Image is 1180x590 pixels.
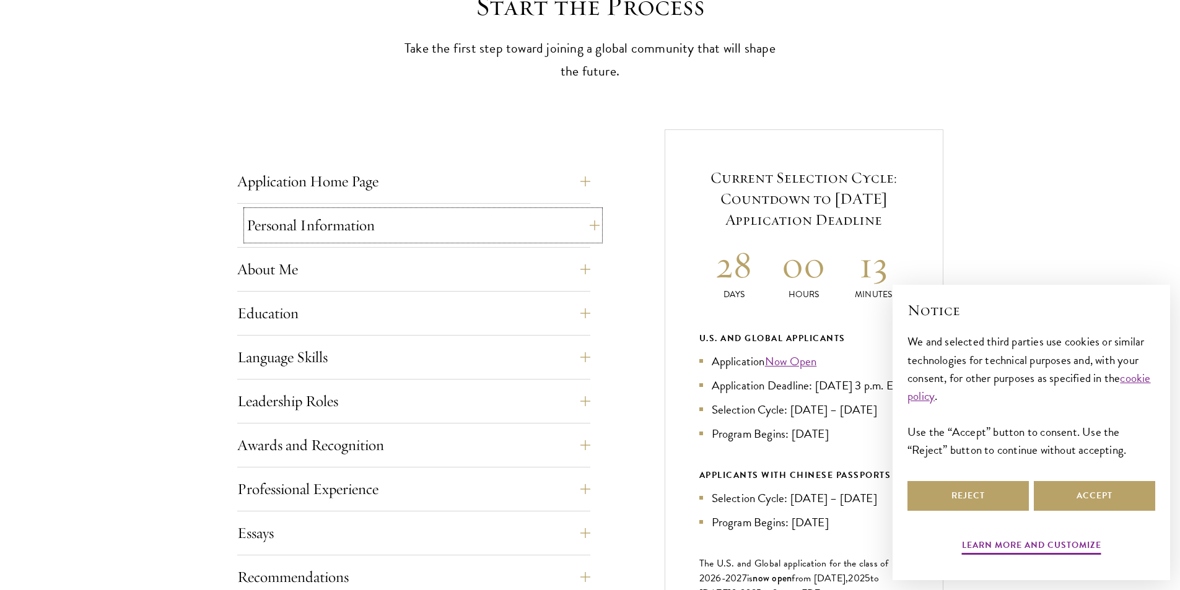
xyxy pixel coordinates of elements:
[247,210,600,240] button: Personal Information
[699,467,909,483] div: APPLICANTS WITH CHINESE PASSPORTS
[753,571,792,585] span: now open
[237,298,590,328] button: Education
[1034,481,1155,511] button: Accept
[848,571,865,586] span: 202
[237,254,590,284] button: About Me
[769,241,839,288] h2: 00
[907,481,1029,511] button: Reject
[699,489,909,507] li: Selection Cycle: [DATE] – [DATE]
[699,167,909,230] h5: Current Selection Cycle: Countdown to [DATE] Application Deadline
[765,352,817,370] a: Now Open
[699,241,769,288] h2: 28
[865,571,870,586] span: 5
[237,474,590,504] button: Professional Experience
[237,386,590,416] button: Leadership Roles
[792,571,848,586] span: from [DATE],
[699,331,909,346] div: U.S. and Global Applicants
[699,352,909,370] li: Application
[747,571,753,586] span: is
[398,37,782,83] p: Take the first step toward joining a global community that will shape the future.
[769,288,839,301] p: Hours
[699,425,909,443] li: Program Begins: [DATE]
[237,518,590,548] button: Essays
[699,556,889,586] span: The U.S. and Global application for the class of 202
[907,332,1155,458] div: We and selected third parties use cookies or similar technologies for technical purposes and, wit...
[237,342,590,372] button: Language Skills
[715,571,721,586] span: 6
[237,430,590,460] button: Awards and Recognition
[699,401,909,419] li: Selection Cycle: [DATE] – [DATE]
[907,300,1155,321] h2: Notice
[699,513,909,531] li: Program Begins: [DATE]
[742,571,747,586] span: 7
[907,369,1151,405] a: cookie policy
[699,376,909,394] li: Application Deadline: [DATE] 3 p.m. EDT
[839,288,909,301] p: Minutes
[962,537,1101,557] button: Learn more and customize
[722,571,742,586] span: -202
[699,288,769,301] p: Days
[839,241,909,288] h2: 13
[237,167,590,196] button: Application Home Page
